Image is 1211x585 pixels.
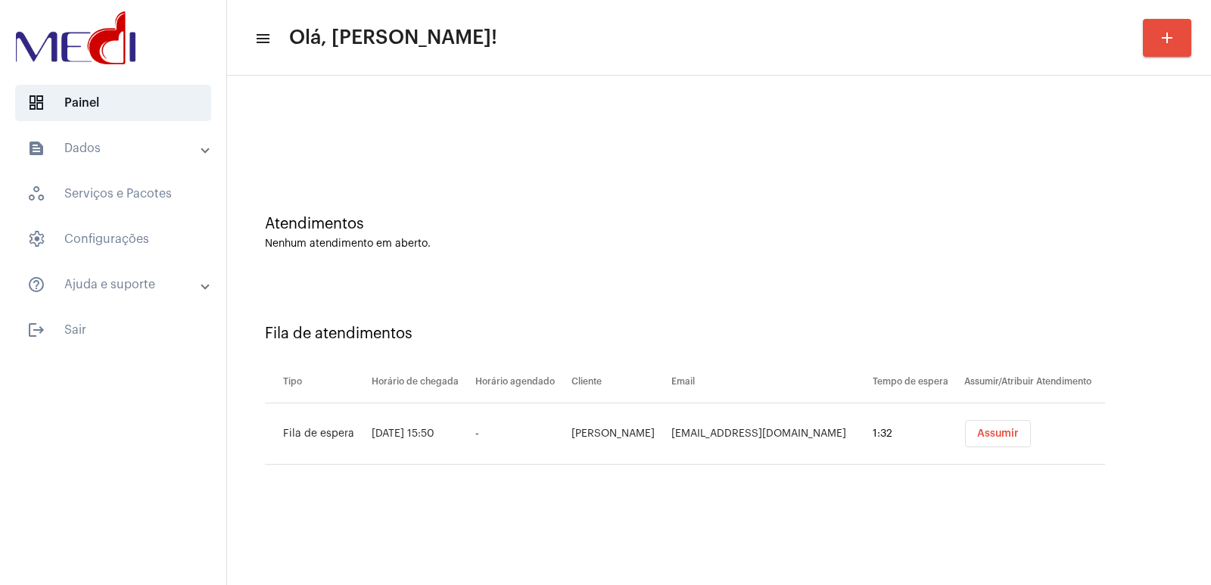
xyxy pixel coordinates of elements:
mat-icon: add [1158,29,1176,47]
span: Olá, [PERSON_NAME]! [289,26,497,50]
span: Assumir [977,428,1019,439]
span: Sair [15,312,211,348]
mat-icon: sidenav icon [27,275,45,294]
span: Painel [15,85,211,121]
mat-panel-title: Ajuda e suporte [27,275,202,294]
td: [PERSON_NAME] [568,403,668,465]
button: Assumir [965,420,1031,447]
mat-icon: sidenav icon [27,139,45,157]
td: 1:32 [869,403,960,465]
mat-icon: sidenav icon [254,30,269,48]
div: Fila de atendimentos [265,325,1173,342]
span: sidenav icon [27,94,45,112]
td: Fila de espera [265,403,368,465]
div: Nenhum atendimento em aberto. [265,238,1173,250]
th: Horário de chegada [368,361,472,403]
td: [EMAIL_ADDRESS][DOMAIN_NAME] [668,403,869,465]
th: Email [668,361,869,403]
th: Assumir/Atribuir Atendimento [960,361,1105,403]
mat-expansion-panel-header: sidenav iconDados [9,130,226,166]
mat-chip-list: selection [964,420,1105,447]
mat-icon: sidenav icon [27,321,45,339]
th: Horário agendado [472,361,568,403]
span: sidenav icon [27,185,45,203]
div: Atendimentos [265,216,1173,232]
th: Tempo de espera [869,361,960,403]
mat-panel-title: Dados [27,139,202,157]
span: sidenav icon [27,230,45,248]
td: [DATE] 15:50 [368,403,472,465]
mat-expansion-panel-header: sidenav iconAjuda e suporte [9,266,226,303]
td: - [472,403,568,465]
th: Tipo [265,361,368,403]
th: Cliente [568,361,668,403]
img: d3a1b5fa-500b-b90f-5a1c-719c20e9830b.png [12,8,139,68]
span: Serviços e Pacotes [15,176,211,212]
span: Configurações [15,221,211,257]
